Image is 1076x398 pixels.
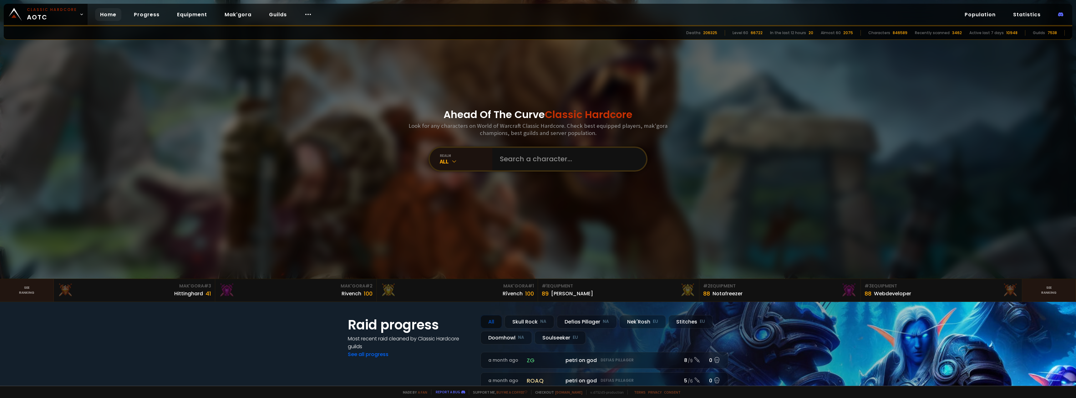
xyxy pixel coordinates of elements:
a: Consent [664,390,681,395]
div: Rivench [342,290,361,297]
div: Equipment [865,283,1018,289]
span: Checkout [531,390,582,395]
div: In the last 12 hours [770,30,806,36]
div: [PERSON_NAME] [551,290,593,297]
a: Classic HardcoreAOTC [4,4,88,25]
span: # 1 [528,283,534,289]
span: v. d752d5 - production [586,390,624,395]
small: EU [573,334,578,341]
small: EU [653,318,658,325]
h1: Raid progress [348,315,473,335]
a: Terms [634,390,646,395]
div: Active last 7 days [969,30,1004,36]
small: EU [700,318,705,325]
div: Hittinghard [174,290,203,297]
div: Stitches [668,315,713,328]
a: Privacy [648,390,662,395]
div: realm [440,153,492,158]
h3: Look for any characters on World of Warcraft Classic Hardcore. Check best equipped players, mak'g... [406,122,670,137]
input: Search a character... [496,148,639,170]
div: 88 [703,289,710,298]
div: Mak'Gora [58,283,211,289]
a: Mak'Gora#1Rîvench100 [377,279,538,302]
small: NA [540,318,546,325]
span: Made by [399,390,427,395]
a: Guilds [264,8,292,21]
div: All [480,315,502,328]
div: Characters [868,30,890,36]
div: Soulseeker [535,331,586,344]
a: See all progress [348,351,388,358]
div: Level 60 [733,30,748,36]
span: Support me, [469,390,527,395]
small: NA [518,334,524,341]
div: Defias Pillager [557,315,617,328]
span: Classic Hardcore [545,107,632,121]
h1: Ahead Of The Curve [444,107,632,122]
a: Mak'Gora#3Hittinghard41 [54,279,215,302]
div: 66722 [751,30,763,36]
a: Buy me a coffee [496,390,527,395]
span: # 2 [365,283,373,289]
a: #1Equipment89[PERSON_NAME] [538,279,699,302]
a: Seeranking [1022,279,1076,302]
div: 89 [542,289,549,298]
a: Home [95,8,121,21]
a: #2Equipment88Notafreezer [699,279,861,302]
div: All [440,158,492,165]
a: a fan [418,390,427,395]
h4: Most recent raid cleaned by Classic Hardcore guilds [348,335,473,350]
div: Nek'Rosh [619,315,666,328]
a: Mak'Gora#2Rivench100 [215,279,377,302]
div: 10948 [1006,30,1018,36]
div: Notafreezer [713,290,743,297]
a: Population [960,8,1001,21]
div: 7538 [1048,30,1057,36]
div: 100 [525,289,534,298]
div: Guilds [1033,30,1045,36]
div: 100 [364,289,373,298]
div: Mak'Gora [380,283,534,289]
div: Rîvench [503,290,523,297]
a: Progress [129,8,165,21]
span: # 1 [542,283,548,289]
div: 3462 [952,30,962,36]
div: 846589 [893,30,907,36]
a: [DOMAIN_NAME] [555,390,582,395]
div: Equipment [542,283,695,289]
a: a month agozgpetri on godDefias Pillager8 /90 [480,352,728,369]
span: # 2 [703,283,710,289]
div: Mak'Gora [219,283,373,289]
a: #3Equipment88Webdeveloper [861,279,1022,302]
span: AOTC [27,7,77,22]
div: Recently scanned [915,30,950,36]
div: Webdeveloper [874,290,911,297]
span: # 3 [204,283,211,289]
div: Doomhowl [480,331,532,344]
a: Report a bug [436,390,460,394]
div: Deaths [686,30,701,36]
div: 41 [206,289,211,298]
small: Classic Hardcore [27,7,77,13]
div: 2075 [843,30,853,36]
a: Mak'gora [220,8,256,21]
a: Statistics [1008,8,1046,21]
small: NA [603,318,609,325]
div: Skull Rock [505,315,554,328]
div: Equipment [703,283,857,289]
div: 206325 [703,30,717,36]
div: 20 [809,30,813,36]
div: 88 [865,289,871,298]
a: a month agoroaqpetri on godDefias Pillager5 /60 [480,372,728,389]
a: Equipment [172,8,212,21]
span: # 3 [865,283,872,289]
div: Almost 60 [821,30,841,36]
